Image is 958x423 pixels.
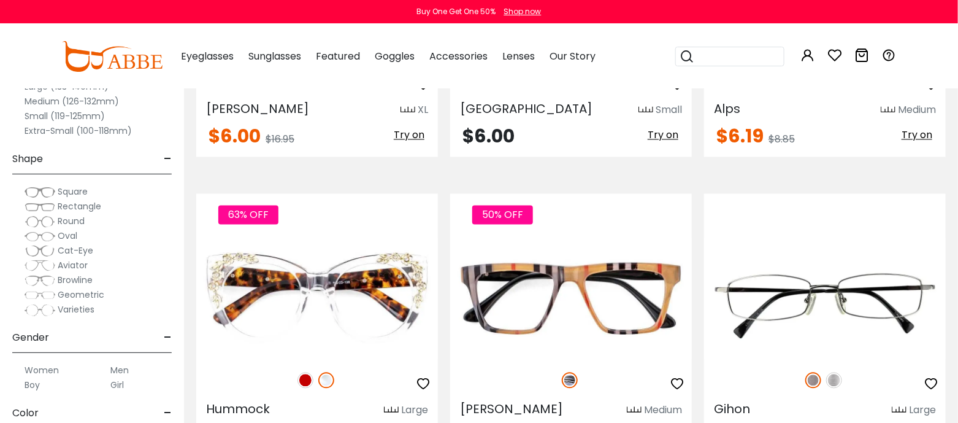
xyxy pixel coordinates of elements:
div: Medium [898,103,936,118]
span: $6.00 [462,123,515,150]
span: Square [58,185,88,198]
a: Shop now [498,6,542,17]
img: Geometric.png [25,289,55,301]
img: size ruler [400,106,415,115]
img: Cat-Eye.png [25,245,55,257]
span: Try on [394,128,424,142]
img: abbeglasses.com [62,41,163,72]
span: $6.00 [209,123,261,150]
label: Girl [110,378,124,392]
span: 50% OFF [472,206,533,225]
div: Shop now [504,6,542,17]
span: Browline [58,274,93,286]
span: Try on [648,128,678,142]
span: Geometric [58,289,104,301]
span: $16.95 [266,133,294,147]
span: Sunglasses [248,49,301,63]
span: Eyeglasses [181,49,234,63]
span: Round [58,215,85,227]
span: Rectangle [58,200,101,212]
label: Small (119-125mm) [25,109,105,123]
label: Men [110,363,129,378]
img: Round.png [25,215,55,228]
img: Silver [826,373,842,389]
img: Aviator.png [25,260,55,272]
img: Gun Gihon - Metal ,Adjust Nose Pads [704,238,946,359]
img: size ruler [384,406,399,416]
span: Oval [58,230,77,242]
img: Gun [805,373,821,389]
div: XL [418,103,428,118]
label: Women [25,363,59,378]
span: Shape [12,144,43,174]
div: Large [401,403,428,418]
img: Striped [562,373,578,389]
img: size ruler [881,106,895,115]
button: Try on [390,128,428,144]
img: Rectangle.png [25,201,55,213]
span: Featured [316,49,360,63]
button: Try on [644,128,682,144]
span: Gihon [714,401,750,418]
img: size ruler [627,406,642,416]
img: Red [297,373,313,389]
img: Clear [318,373,334,389]
button: Try on [898,128,936,144]
span: Aviator [58,259,88,271]
img: size ruler [638,106,653,115]
label: Medium (126-132mm) [25,94,119,109]
span: 63% OFF [218,206,278,225]
div: Buy One Get One 50% [417,6,496,17]
img: Striped Bason - Acetate ,Universal Bridge Fit [450,238,692,359]
label: Extra-Small (100-118mm) [25,123,132,138]
span: Varieties [58,303,94,316]
img: Varieties.png [25,304,55,317]
div: Small [656,103,682,118]
span: Cat-Eye [58,244,93,257]
label: Boy [25,378,40,392]
span: - [164,144,172,174]
span: Lenses [502,49,535,63]
span: Try on [902,128,932,142]
img: Fclear Hummock - Acetate ,Universal Bridge Fit [196,238,438,359]
span: Our Story [550,49,596,63]
span: Gender [12,323,49,352]
span: - [164,323,172,352]
img: size ruler [892,406,906,416]
img: Square.png [25,186,55,198]
span: Goggles [375,49,415,63]
div: Large [909,403,936,418]
span: [GEOGRAPHIC_DATA] [460,101,592,118]
span: $6.19 [716,123,764,150]
span: $8.85 [768,133,795,147]
span: [PERSON_NAME] [206,101,309,118]
span: [PERSON_NAME] [460,401,563,418]
div: Medium [644,403,682,418]
img: Oval.png [25,230,55,243]
img: Browline.png [25,274,55,287]
span: Accessories [429,49,488,63]
span: Hummock [206,401,270,418]
span: Alps [714,101,740,118]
